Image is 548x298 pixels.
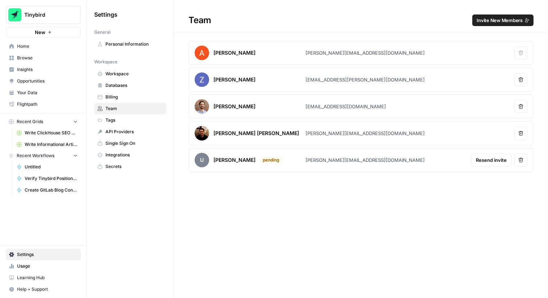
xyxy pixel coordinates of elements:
div: [PERSON_NAME] [213,103,256,110]
div: pending [260,157,282,163]
div: [PERSON_NAME] [PERSON_NAME] [213,130,299,137]
a: Write ClickHouse SEO Article [13,127,81,139]
button: Invite New Members [472,14,534,26]
a: Single Sign On [94,138,166,149]
div: [PERSON_NAME][EMAIL_ADDRESS][DOMAIN_NAME] [306,49,425,56]
a: Insights [6,64,81,75]
div: [PERSON_NAME][EMAIL_ADDRESS][DOMAIN_NAME] [306,130,425,137]
a: Tags [94,114,166,126]
span: Tinybird [24,11,68,18]
span: Single Sign On [105,140,163,147]
span: Tags [105,117,163,123]
span: Invite New Members [477,17,523,24]
img: avatar [195,99,209,114]
a: Flightpath [6,98,81,110]
span: Recent Workflows [17,152,54,159]
span: Recent Grids [17,118,43,125]
a: Billing [94,91,166,103]
span: Billing [105,94,163,100]
span: General [94,29,111,35]
img: avatar [195,126,209,140]
img: Tinybird Logo [8,8,21,21]
span: Workspace [94,59,117,65]
a: Untitled [13,161,81,173]
span: Usage [17,263,78,269]
span: Help + Support [17,286,78,293]
div: [PERSON_NAME] [213,76,256,83]
button: Recent Workflows [6,150,81,161]
a: Usage [6,260,81,272]
img: avatar [195,72,209,87]
span: Insights [17,66,78,73]
span: Create GitLab Blog Content MR [25,187,78,193]
a: Databases [94,80,166,91]
span: New [35,29,45,36]
span: Settings [17,251,78,258]
a: Team [94,103,166,114]
span: Home [17,43,78,50]
span: Write Informational Article [25,141,78,148]
span: Resend invite [476,156,507,164]
span: API Providers [105,129,163,135]
a: Settings [6,249,81,260]
button: Resend invite [471,154,511,167]
a: Secrets [94,161,166,172]
button: Help + Support [6,284,81,295]
span: Untitled [25,164,78,170]
div: Team [174,14,548,26]
a: Write Informational Article [13,139,81,150]
a: Create GitLab Blog Content MR [13,184,81,196]
span: Personal Information [105,41,163,47]
div: [PERSON_NAME] [213,49,256,56]
span: Integrations [105,152,163,158]
div: [PERSON_NAME][EMAIL_ADDRESS][DOMAIN_NAME] [306,156,425,164]
span: Write ClickHouse SEO Article [25,130,78,136]
span: Your Data [17,89,78,96]
button: Recent Grids [6,116,81,127]
a: Workspace [94,68,166,80]
span: Team [105,105,163,112]
a: Integrations [94,149,166,161]
a: API Providers [94,126,166,138]
span: Browse [17,55,78,61]
span: Opportunities [17,78,78,84]
span: Verify Tinybird Positioning [25,175,78,182]
span: Settings [94,10,117,19]
span: Databases [105,82,163,89]
span: u [195,153,209,167]
img: avatar [195,46,209,60]
button: Workspace: Tinybird [6,6,81,24]
span: Learning Hub [17,274,78,281]
a: Your Data [6,87,81,98]
span: Flightpath [17,101,78,108]
button: New [6,27,81,38]
div: [EMAIL_ADDRESS][DOMAIN_NAME] [306,103,386,110]
a: Learning Hub [6,272,81,284]
a: Personal Information [94,38,166,50]
a: Home [6,41,81,52]
div: [EMAIL_ADDRESS][PERSON_NAME][DOMAIN_NAME] [306,76,425,83]
a: Browse [6,52,81,64]
span: Secrets [105,163,163,170]
a: Opportunities [6,75,81,87]
div: [PERSON_NAME] [213,156,256,164]
span: Workspace [105,71,163,77]
a: Verify Tinybird Positioning [13,173,81,184]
